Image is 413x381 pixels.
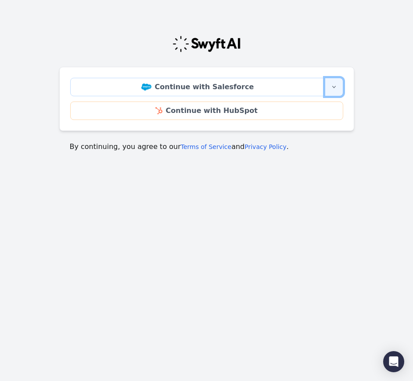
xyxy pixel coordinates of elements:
[181,143,231,150] a: Terms of Service
[244,143,286,150] a: Privacy Policy
[70,102,343,120] a: Continue with HubSpot
[70,142,344,152] p: By continuing, you agree to our and .
[141,83,151,91] img: Salesforce
[172,35,241,53] img: Swyft Logo
[383,351,404,372] div: Open Intercom Messenger
[70,78,325,96] a: Continue with Salesforce
[155,107,162,114] img: HubSpot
